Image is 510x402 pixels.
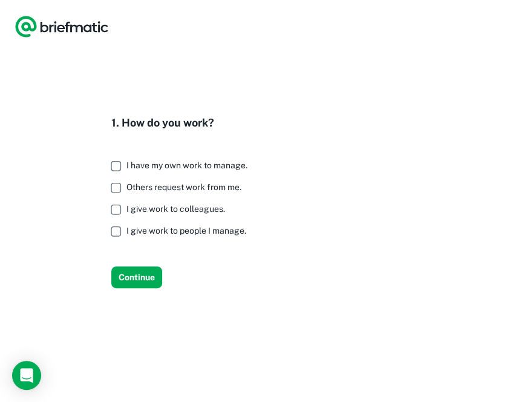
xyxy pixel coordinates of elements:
[126,182,241,192] span: Others request work from me.
[111,266,162,288] button: Continue
[15,15,109,39] a: Logo
[111,114,257,131] h4: 1. How do you work?
[126,160,247,170] span: I have my own work to manage.
[126,204,225,214] span: I give work to colleagues.
[126,226,246,236] span: I give work to people I manage.
[12,361,41,390] div: Load Chat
